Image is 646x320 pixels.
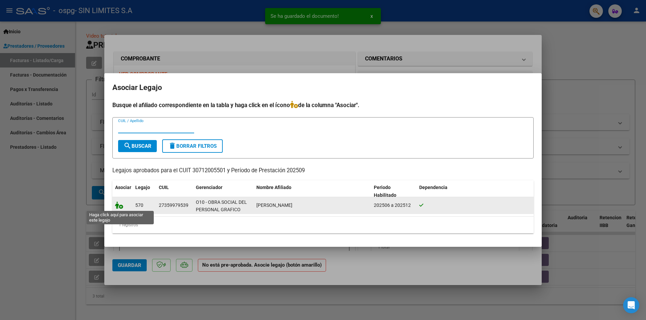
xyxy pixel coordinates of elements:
h2: Asociar Legajo [112,81,534,94]
p: Legajos aprobados para el CUIT 30712005501 y Período de Prestación 202509 [112,167,534,175]
div: Open Intercom Messenger [623,297,639,313]
span: VARGAS KATHERINA YOHANA [256,202,292,208]
span: Gerenciador [196,185,222,190]
h4: Busque el afiliado correspondiente en la tabla y haga click en el ícono de la columna "Asociar". [112,101,534,109]
mat-icon: delete [168,142,176,150]
div: 202506 a 202512 [374,201,414,209]
span: Buscar [123,143,151,149]
button: Buscar [118,140,157,152]
span: Borrar Filtros [168,143,217,149]
button: Borrar Filtros [162,139,223,153]
span: Legajo [135,185,150,190]
span: Periodo Habilitado [374,185,396,198]
span: 570 [135,202,143,208]
span: O10 - OBRA SOCIAL DEL PERSONAL GRAFICO [196,199,247,213]
span: Nombre Afiliado [256,185,291,190]
datatable-header-cell: Gerenciador [193,180,254,202]
datatable-header-cell: Dependencia [417,180,534,202]
span: Asociar [115,185,131,190]
datatable-header-cell: Asociar [112,180,133,202]
span: CUIL [159,185,169,190]
div: 1 registros [112,217,534,233]
datatable-header-cell: Nombre Afiliado [254,180,371,202]
mat-icon: search [123,142,132,150]
datatable-header-cell: Periodo Habilitado [371,180,417,202]
datatable-header-cell: Legajo [133,180,156,202]
span: Dependencia [419,185,447,190]
div: 27359979539 [159,201,188,209]
datatable-header-cell: CUIL [156,180,193,202]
